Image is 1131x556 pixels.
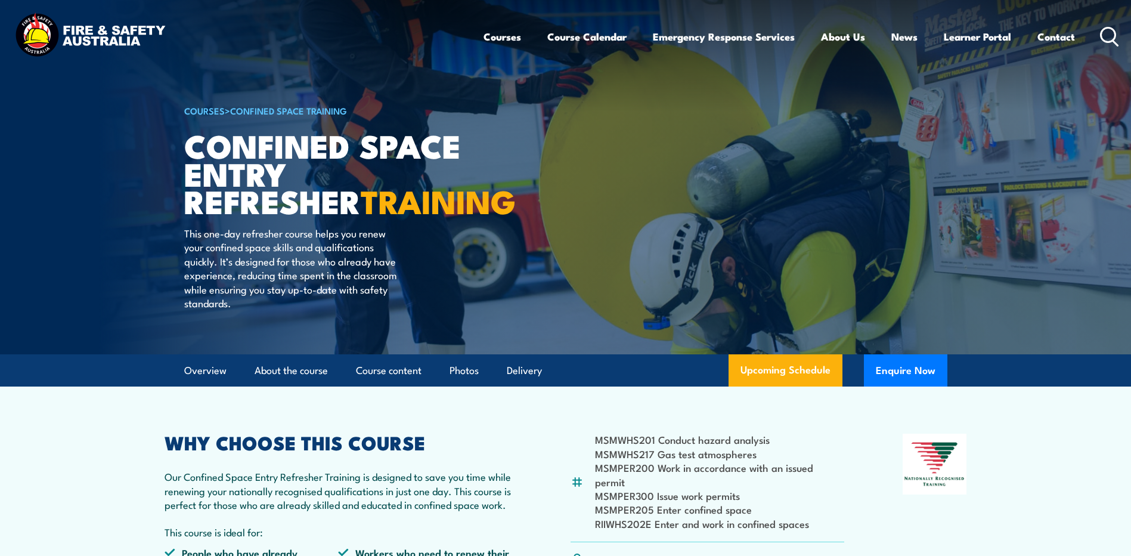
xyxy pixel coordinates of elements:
li: MSMPER205 Enter confined space [595,502,845,516]
a: Upcoming Schedule [729,354,842,387]
p: This course is ideal for: [165,525,513,539]
a: About Us [821,21,865,52]
a: News [891,21,918,52]
strong: TRAINING [361,175,516,225]
h1: Confined Space Entry Refresher [184,131,479,215]
p: This one-day refresher course helps you renew your confined space skills and qualifications quick... [184,226,402,310]
a: Courses [484,21,521,52]
img: Nationally Recognised Training logo. [903,434,967,495]
p: Our Confined Space Entry Refresher Training is designed to save you time while renewing your nati... [165,469,513,511]
button: Enquire Now [864,354,947,387]
h2: WHY CHOOSE THIS COURSE [165,434,513,450]
li: MSMPER300 Issue work permits [595,489,845,502]
a: Contact [1037,21,1075,52]
a: About the course [255,355,328,387]
a: Course Calendar [547,21,627,52]
a: Confined Space Training [230,104,347,117]
a: Delivery [507,355,542,387]
h6: > [184,103,479,118]
a: Learner Portal [944,21,1011,52]
a: Emergency Response Services [653,21,795,52]
a: Overview [184,355,227,387]
a: Photos [450,355,479,387]
li: MSMWHS217 Gas test atmospheres [595,447,845,461]
li: MSMPER200 Work in accordance with an issued permit [595,461,845,489]
li: RIIWHS202E Enter and work in confined spaces [595,517,845,530]
li: MSMWHS201 Conduct hazard analysis [595,433,845,446]
a: Course content [356,355,422,387]
a: COURSES [184,104,225,117]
